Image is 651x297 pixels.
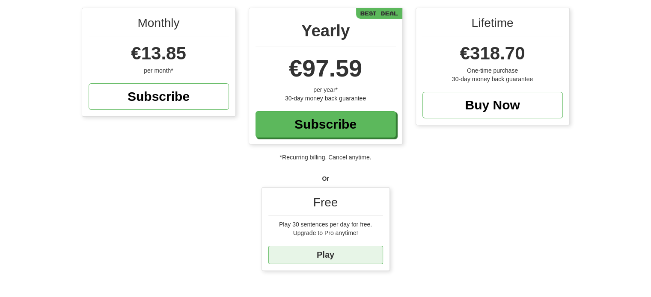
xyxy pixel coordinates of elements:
a: Play [268,246,383,264]
div: Yearly [256,19,396,47]
div: Monthly [89,15,229,36]
div: Best Deal [356,8,402,19]
div: Lifetime [422,15,563,36]
div: 30-day money back guarantee [256,94,396,103]
strong: Or [322,175,329,182]
div: per year* [256,85,396,94]
span: €13.85 [131,43,186,63]
div: 30-day money back guarantee [422,75,563,83]
a: Subscribe [256,111,396,138]
div: Upgrade to Pro anytime! [268,229,383,237]
span: €97.59 [289,55,362,82]
span: €318.70 [460,43,525,63]
div: Play 30 sentences per day for free. [268,220,383,229]
a: Buy Now [422,92,563,118]
div: per month* [89,66,229,75]
div: Free [268,194,383,216]
a: Subscribe [89,83,229,110]
div: One-time purchase [422,66,563,75]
